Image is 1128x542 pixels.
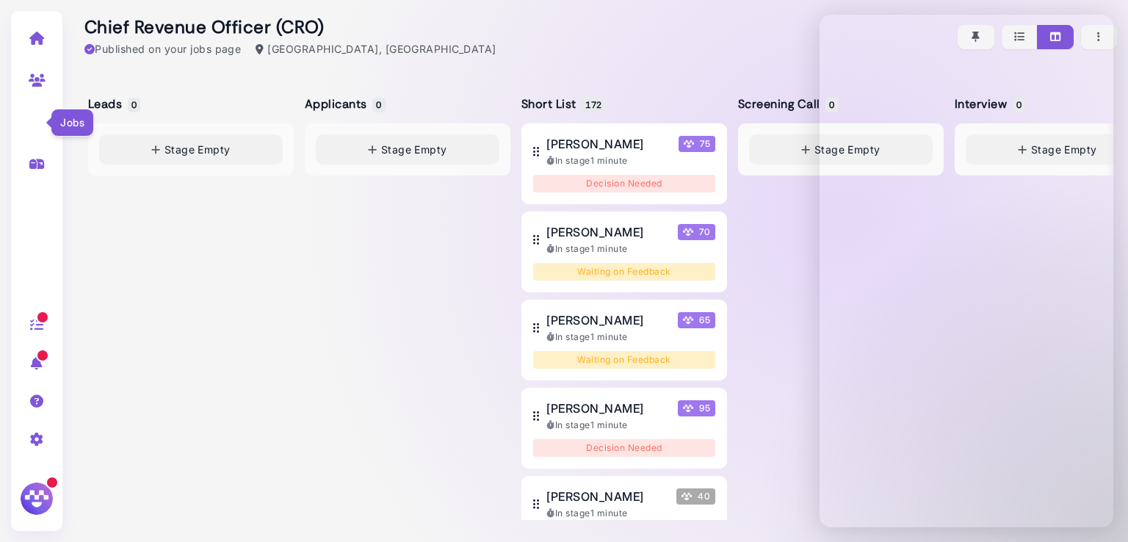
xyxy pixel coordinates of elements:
div: Waiting on Feedback [533,263,715,281]
span: 40 [676,488,715,505]
div: In stage 1 minute [546,507,715,520]
div: Waiting on Feedback [533,351,715,369]
span: 0 [372,98,385,112]
span: [PERSON_NAME] [546,135,643,153]
div: Published on your jobs page [84,41,241,57]
span: [PERSON_NAME] [546,223,643,241]
span: 0 [128,98,140,112]
iframe: Intercom live chat [820,15,1113,527]
span: 95 [678,400,715,416]
button: [PERSON_NAME] Megan Score 75 In stage1 minute Decision Needed [521,123,727,204]
button: [PERSON_NAME] Megan Score 65 In stage1 minute Waiting on Feedback [521,300,727,380]
span: [PERSON_NAME] [546,400,643,417]
div: Decision Needed [533,175,715,192]
div: In stage 1 minute [546,154,715,167]
img: Megan Score [681,491,692,502]
span: Stage Empty [164,142,231,157]
img: Megan [18,480,55,517]
a: Jobs [14,102,60,140]
h5: Leads [88,97,138,111]
img: Megan Score [683,227,693,237]
img: Megan Score [683,403,693,413]
span: [PERSON_NAME] [546,488,643,505]
div: In stage 1 minute [546,242,715,256]
span: 70 [678,224,715,240]
div: [GEOGRAPHIC_DATA], [GEOGRAPHIC_DATA] [256,41,496,57]
button: [PERSON_NAME] Megan Score 95 In stage1 minute Decision Needed [521,388,727,469]
img: Megan Score [684,139,694,149]
button: [PERSON_NAME] Megan Score 70 In stage1 minute Waiting on Feedback [521,212,727,292]
span: 75 [679,136,715,152]
span: Stage Empty [814,142,881,157]
span: [PERSON_NAME] [546,311,643,329]
h5: Screening Call [738,97,836,111]
span: 65 [678,312,715,328]
div: Decision Needed [533,439,715,457]
img: Megan Score [683,315,693,325]
span: Stage Empty [381,142,447,157]
span: 172 [582,98,605,112]
h5: Short List [521,97,604,111]
div: Jobs [51,109,94,137]
div: In stage 1 minute [546,330,715,344]
div: In stage 1 minute [546,419,715,432]
h5: Applicants [305,97,383,111]
h2: Chief Revenue Officer (CRO) [84,17,496,38]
